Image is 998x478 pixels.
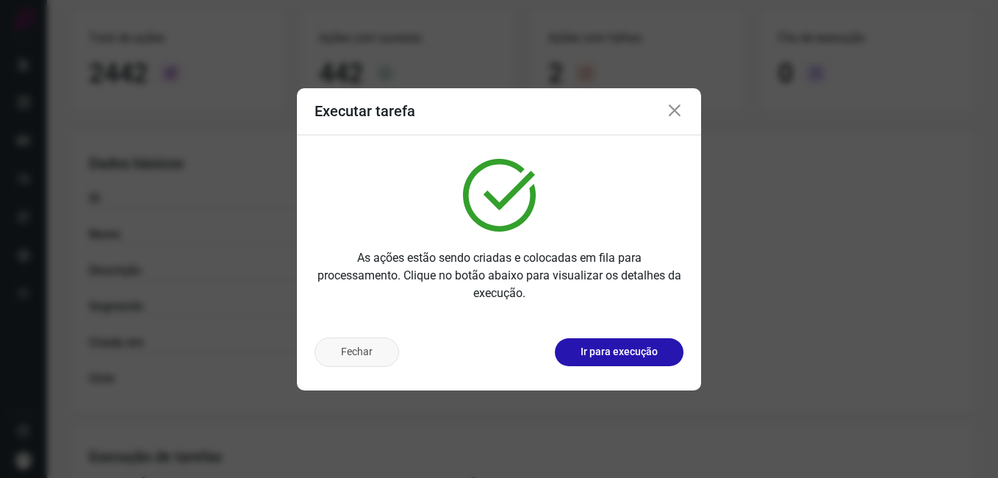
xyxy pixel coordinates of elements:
img: verified.svg [463,159,536,232]
button: Ir para execução [555,338,683,366]
p: Ir para execução [581,344,658,360]
p: As ações estão sendo criadas e colocadas em fila para processamento. Clique no botão abaixo para ... [315,249,683,302]
button: Fechar [315,338,399,367]
h3: Executar tarefa [315,102,415,120]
